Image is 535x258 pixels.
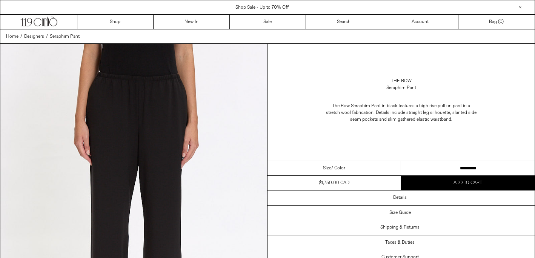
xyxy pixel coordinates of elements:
[382,15,458,29] a: Account
[6,34,18,40] span: Home
[393,195,407,200] h3: Details
[323,165,331,172] span: Size
[50,34,80,40] span: Seraphim Pant
[386,84,416,91] div: Seraphim Pant
[319,180,349,186] div: $1,750.00 CAD
[306,15,382,29] a: Search
[500,18,504,25] span: )
[50,33,80,40] a: Seraphim Pant
[454,180,482,186] span: Add to cart
[77,15,154,29] a: Shop
[235,5,289,11] a: Shop Sale - Up to 70% Off
[24,33,44,40] a: Designers
[6,33,18,40] a: Home
[46,33,48,40] span: /
[500,19,502,25] span: 0
[326,99,477,127] p: The Row Seraphim Pant in black features a high rise pull on pant in a stretch wool fabrication. D...
[20,33,22,40] span: /
[458,15,535,29] a: Bag ()
[391,78,412,84] a: The Row
[154,15,230,29] a: New In
[380,225,420,230] h3: Shipping & Returns
[24,34,44,40] span: Designers
[331,165,345,172] span: / Color
[401,176,535,190] button: Add to cart
[230,15,306,29] a: Sale
[385,240,415,245] h3: Taxes & Duties
[389,210,411,215] h3: Size Guide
